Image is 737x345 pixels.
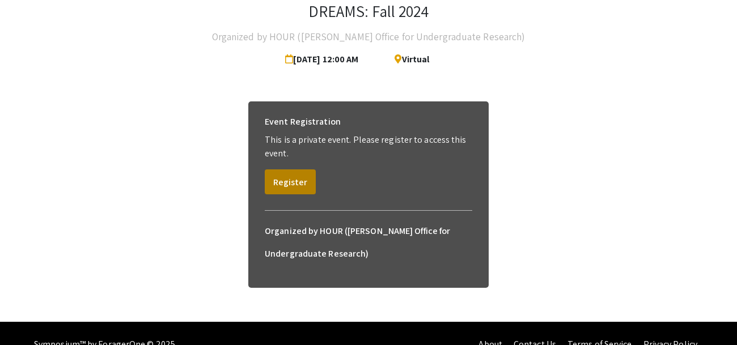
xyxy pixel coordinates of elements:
[265,220,472,265] h6: Organized by HOUR ([PERSON_NAME] Office for Undergraduate Research)
[265,133,472,160] p: This is a private event. Please register to access this event.
[285,48,363,71] span: [DATE] 12:00 AM
[265,110,341,133] h6: Event Registration
[9,294,48,337] iframe: Chat
[386,48,429,71] span: Virtual
[265,169,316,194] button: Register
[308,2,429,21] h3: DREAMS: Fall 2024
[212,25,526,48] h4: Organized by HOUR ([PERSON_NAME] Office for Undergraduate Research)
